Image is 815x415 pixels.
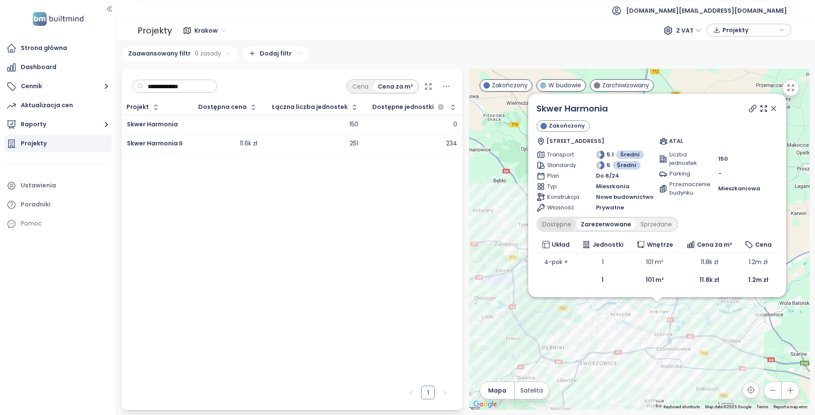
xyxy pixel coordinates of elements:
[198,104,247,110] div: Dostępna cena
[593,240,624,249] span: Jednostki
[408,390,413,395] span: left
[718,184,760,193] span: Mieszkaniowa
[242,46,309,62] div: Dodaj filtr
[4,196,112,213] a: Poradniki
[596,203,624,212] span: Prywatne
[602,276,604,284] b: 1
[548,81,581,90] span: W budowie
[372,104,434,110] span: Dostępne jednostki
[21,62,56,72] div: Dashboard
[596,182,630,191] span: Mieszkania
[669,150,699,167] span: Liczba jednostek
[576,218,636,230] div: Zarezerwowane
[749,258,768,266] span: 1.2m zł
[576,253,630,271] td: 1
[21,199,51,210] div: Poradniki
[446,140,457,148] div: 234
[421,386,435,399] li: 1
[127,120,178,128] a: Skwer Harmonia
[404,386,418,399] li: Poprzednia strona
[488,386,506,395] span: Mapa
[4,40,112,57] a: Strona główna
[372,102,446,112] div: Dostępne jednostki
[718,170,722,178] span: -
[756,240,772,249] span: Cena
[697,240,732,249] span: Cena za m²
[4,97,112,114] a: Aktualizacja cen
[349,121,358,128] div: 150
[21,100,73,111] div: Aktualizacja cen
[700,276,719,284] b: 11.8k zł
[711,24,787,36] div: button
[596,193,654,201] span: Nowe budownictwo
[537,253,576,271] td: 4-pok +
[549,122,585,130] span: Zakończony
[646,276,664,284] b: 101 m²
[195,49,221,58] span: 0 zasady
[21,43,67,53] div: Strona główna
[404,386,418,399] button: left
[701,258,718,266] span: 11.8k zł
[548,193,577,201] span: Konstrukcja
[515,382,549,399] button: Satelita
[4,177,112,194] a: Ustawienia
[636,218,677,230] div: Sprzedane
[480,382,514,399] button: Mapa
[122,46,238,62] div: Zaawansowany filtr
[492,81,528,90] span: Zakończony
[30,10,86,28] img: logo
[471,399,499,410] a: Open this area in Google Maps (opens a new window)
[548,182,577,191] span: Typ
[4,215,112,232] div: Pomoc
[548,203,577,212] span: Własność
[21,180,56,191] div: Ustawienia
[773,404,807,409] a: Report a map error
[126,104,149,110] div: Projekt
[538,218,576,230] div: Dostępne
[621,150,640,159] span: Średni
[438,386,452,399] li: Następna strona
[272,104,348,110] div: Łączna liczba jednostek
[194,24,225,37] span: Krakow
[537,103,608,114] a: Skwer Harmonia
[676,24,701,37] span: Z VAT
[4,116,112,133] button: Raporty
[4,78,112,95] button: Cennik
[669,137,683,145] span: ATAL
[4,135,112,152] a: Projekty
[607,161,611,170] span: 5
[756,404,768,409] a: Terms (opens in new tab)
[630,253,680,271] td: 101 m²
[669,180,699,197] span: Przeznaczenie budynku
[607,150,614,159] span: 5.1
[127,139,183,148] a: Skwer Harmonia II
[520,386,543,395] span: Satelita
[240,140,257,148] div: 11.6k zł
[669,170,699,178] span: Parking
[548,150,577,159] span: Transport
[602,81,649,90] span: Zarchiwizowany
[722,24,777,36] span: Projekty
[552,240,570,249] span: Układ
[138,22,172,39] div: Projekty
[471,399,499,410] img: Google
[617,161,637,170] span: Średni
[21,218,42,229] div: Pomoc
[21,138,47,149] div: Projekty
[748,276,768,284] b: 1.2m zł
[438,386,452,399] button: right
[453,121,457,128] div: 0
[350,140,358,148] div: 251
[718,155,728,163] span: 150
[548,161,577,170] span: Standardy
[663,404,700,410] button: Keyboard shortcuts
[4,59,112,76] a: Dashboard
[705,404,751,409] span: Map data ©2025 Google
[548,172,577,180] span: Plan
[422,386,434,399] a: 1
